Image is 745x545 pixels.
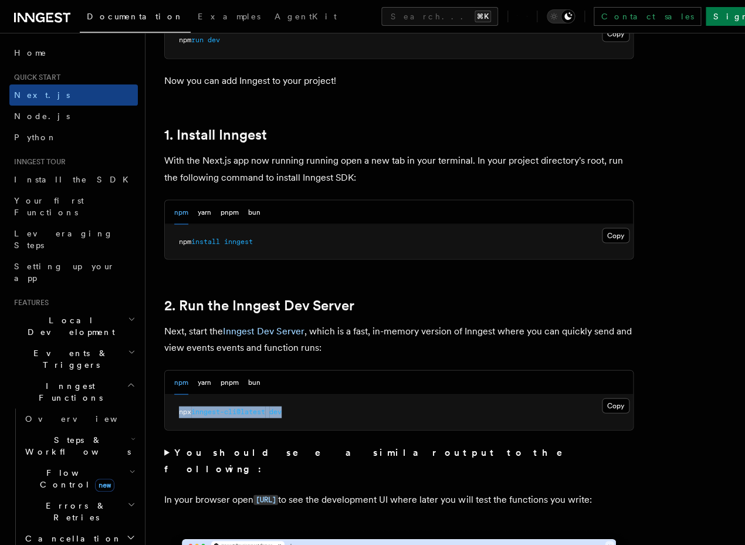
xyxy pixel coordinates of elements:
[164,127,267,143] a: 1. Install Inngest
[164,446,579,474] strong: You should see a similar output to the following:
[198,200,211,224] button: yarn
[164,323,634,356] p: Next, start the , which is a fast, in-memory version of Inngest where you can quickly send and vi...
[381,7,498,26] button: Search...⌘K
[191,36,204,44] span: run
[9,298,49,307] span: Features
[174,200,188,224] button: npm
[95,479,114,492] span: new
[9,190,138,223] a: Your first Functions
[594,7,701,26] a: Contact sales
[21,533,122,544] span: Cancellation
[9,223,138,256] a: Leveraging Steps
[191,407,265,415] span: inngest-cli@latest
[191,4,267,32] a: Examples
[14,133,57,142] span: Python
[248,200,260,224] button: bun
[267,4,344,32] a: AgentKit
[14,262,115,283] span: Setting up your app
[87,12,184,21] span: Documentation
[21,500,127,523] span: Errors & Retries
[9,127,138,148] a: Python
[221,200,239,224] button: pnpm
[21,467,129,490] span: Flow Control
[221,370,239,394] button: pnpm
[164,297,354,313] a: 2. Run the Inngest Dev Server
[269,407,282,415] span: dev
[164,444,634,477] summary: You should see a similar output to the following:
[80,4,191,33] a: Documentation
[9,343,138,375] button: Events & Triggers
[14,229,113,250] span: Leveraging Steps
[179,407,191,415] span: npx
[21,462,138,495] button: Flow Controlnew
[475,11,491,22] kbd: ⌘K
[9,256,138,289] a: Setting up your app
[602,26,629,42] button: Copy
[198,370,211,394] button: yarn
[164,73,634,89] p: Now you can add Inngest to your project!
[248,370,260,394] button: bun
[14,90,70,100] span: Next.js
[21,495,138,528] button: Errors & Retries
[223,325,304,336] a: Inngest Dev Server
[9,375,138,408] button: Inngest Functions
[21,434,131,458] span: Steps & Workflows
[21,408,138,429] a: Overview
[602,398,629,413] button: Copy
[253,493,278,505] a: [URL]
[9,310,138,343] button: Local Development
[253,495,278,505] code: [URL]
[14,47,47,59] span: Home
[9,106,138,127] a: Node.js
[547,9,575,23] button: Toggle dark mode
[198,12,260,21] span: Examples
[14,111,70,121] span: Node.js
[174,370,188,394] button: npm
[602,228,629,243] button: Copy
[208,36,220,44] span: dev
[9,347,128,371] span: Events & Triggers
[21,429,138,462] button: Steps & Workflows
[25,414,146,424] span: Overview
[9,314,128,338] span: Local Development
[9,73,60,82] span: Quick start
[179,237,191,245] span: npm
[179,36,191,44] span: npm
[9,42,138,63] a: Home
[9,380,127,404] span: Inngest Functions
[9,157,66,167] span: Inngest tour
[14,196,84,217] span: Your first Functions
[164,491,634,508] p: In your browser open to see the development UI where later you will test the functions you write:
[9,169,138,190] a: Install the SDK
[9,84,138,106] a: Next.js
[191,237,220,245] span: install
[224,237,253,245] span: inngest
[164,153,634,185] p: With the Next.js app now running running open a new tab in your terminal. In your project directo...
[275,12,337,21] span: AgentKit
[14,175,136,184] span: Install the SDK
